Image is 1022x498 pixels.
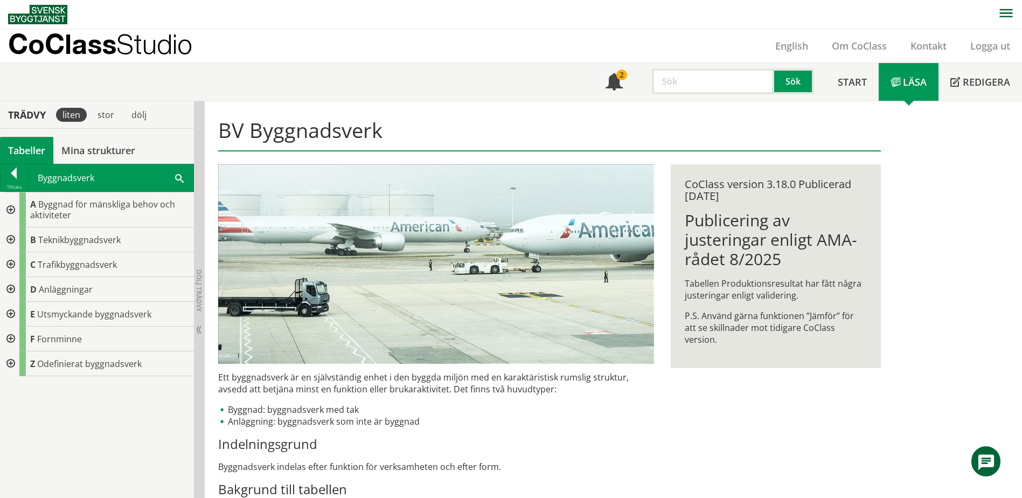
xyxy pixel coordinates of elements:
span: Läsa [903,75,927,88]
h3: Bakgrund till tabellen [218,481,654,497]
div: stor [91,108,121,122]
div: Trädvy [2,109,52,121]
a: CoClassStudio [8,29,215,63]
span: D [30,283,37,295]
div: CoClass version 3.18.0 Publicerad [DATE] [685,178,866,202]
span: A [30,198,36,210]
div: Byggnadsverk [28,164,193,191]
span: F [30,333,35,345]
div: Tillbaka [1,183,27,191]
span: C [30,259,36,271]
input: Sök [652,68,774,94]
h1: BV Byggnadsverk [218,118,880,151]
span: Fornminne [37,333,82,345]
span: Notifikationer [606,74,623,92]
a: Kontakt [899,39,958,52]
span: Redigera [963,75,1010,88]
a: English [763,39,820,52]
span: Studio [116,28,192,60]
p: CoClass [8,38,192,50]
a: Start [826,63,879,101]
div: dölj [125,108,153,122]
a: Läsa [879,63,938,101]
span: Anläggningar [39,283,93,295]
a: Redigera [938,63,1022,101]
img: Svensk Byggtjänst [8,5,67,24]
p: Tabellen Produktionsresultat har fått några justeringar enligt validering. [685,278,866,301]
button: Sök [774,68,814,94]
img: flygplatsbana.jpg [218,164,654,364]
span: Z [30,358,35,370]
li: Anläggning: byggnadsverk som inte är byggnad [218,416,654,427]
span: Start [838,75,867,88]
p: P.S. Använd gärna funktionen ”Jämför” för att se skillnader mot tidigare CoClass version. [685,310,866,345]
a: Om CoClass [820,39,899,52]
span: Odefinierat byggnadsverk [37,358,142,370]
span: Teknikbyggnadsverk [38,234,121,246]
h1: Publicering av justeringar enligt AMA-rådet 8/2025 [685,211,866,269]
a: Logga ut [958,39,1022,52]
a: 2 [594,63,635,101]
span: Sök i tabellen [175,172,184,183]
div: 2 [616,70,627,80]
span: Utsmyckande byggnadsverk [37,308,151,320]
a: Mina strukturer [53,137,143,164]
span: E [30,308,35,320]
span: Dölj trädvy [194,269,204,312]
span: Trafikbyggnadsverk [38,259,117,271]
h3: Indelningsgrund [218,436,654,452]
span: B [30,234,36,246]
li: Byggnad: byggnadsverk med tak [218,404,654,416]
div: liten [56,108,87,122]
span: Byggnad för mänskliga behov och aktiviteter [30,198,175,221]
